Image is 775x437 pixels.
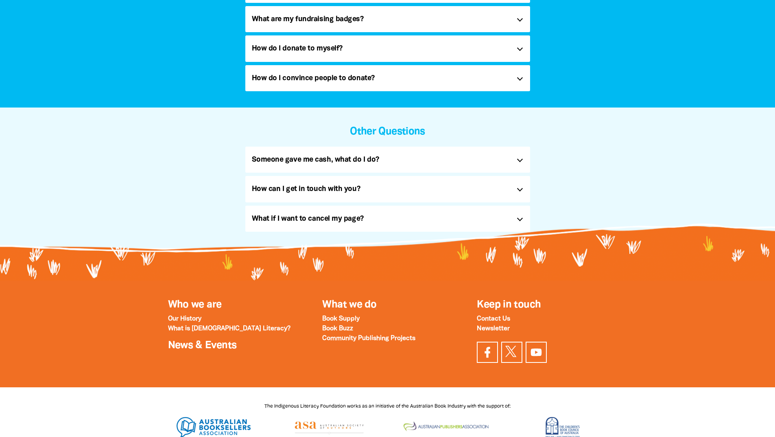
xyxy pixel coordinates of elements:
[252,153,510,166] h5: Someone gave me cash, what do I do?
[322,336,415,341] a: Community Publishing Projects
[168,326,290,332] a: What is [DEMOGRAPHIC_DATA] Literacy?
[252,212,510,225] h5: What if I want to cancel my page?
[264,404,511,408] span: The Indigenous Literacy Foundation works as an initiative of the Australian Book Industry with th...
[252,13,510,26] h5: What are my fundraising badges?
[501,342,522,363] a: Find us on Twitter
[322,316,360,322] a: Book Supply
[168,316,201,322] a: Our History
[252,72,510,85] h5: How do I convince people to donate?
[252,182,510,195] h5: How can I get in touch with you?
[477,342,498,363] a: Visit our facebook page
[477,326,510,332] a: Newsletter
[322,300,376,310] a: What we do
[252,42,510,55] h5: How do I donate to myself?
[477,300,541,310] span: Keep in touch
[168,341,237,350] a: News & Events
[477,316,510,322] a: Contact Us
[322,326,353,332] a: Book Buzz
[350,127,425,136] span: Other Questions
[526,342,547,363] a: Find us on YouTube
[168,300,222,310] a: Who we are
